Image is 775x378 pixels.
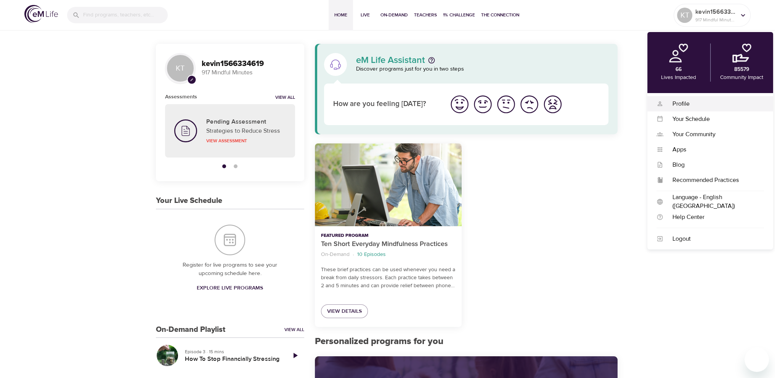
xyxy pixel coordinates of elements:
img: logo [24,5,58,23]
p: Ten Short Everyday Mindfulness Practices [321,239,456,249]
p: 10 Episodes [357,251,386,259]
p: Lives Impacted [661,74,696,82]
div: Profile [663,100,764,108]
span: Teachers [414,11,437,19]
a: View Details [321,304,368,318]
iframe: Button to launch messaging window [745,347,769,372]
span: Explore Live Programs [197,283,263,293]
h3: Your Live Schedule [156,196,222,205]
div: Recommended Practices [663,176,764,185]
img: community.png [732,43,751,63]
p: These brief practices can be used whenever you need a break from daily stressors. Each practice t... [321,266,456,290]
div: Language - English ([GEOGRAPHIC_DATA]) [663,193,764,211]
img: bad [519,94,540,115]
button: I'm feeling worst [541,93,564,116]
a: View All [284,327,304,333]
div: Help Center [663,213,764,222]
p: View Assessment [206,137,286,144]
button: I'm feeling great [448,93,471,116]
h3: kevin1566334619 [202,60,295,68]
h3: On-Demand Playlist [156,325,225,334]
h2: Personalized programs for you [315,336,618,347]
span: The Connection [481,11,519,19]
span: Live [356,11,374,19]
img: good [472,94,493,115]
button: I'm feeling good [471,93,494,116]
p: Discover programs just for you in two steps [356,65,609,74]
p: Strategies to Reduce Stress [206,126,286,135]
p: 917 Mindful Minutes [695,16,736,23]
a: View all notifications [275,95,295,101]
p: Episode 3 · 15 mins [185,348,280,355]
p: Community Impact [720,74,763,82]
h6: Assessments [165,93,197,101]
p: Register for live programs to see your upcoming schedule here. [171,261,289,278]
span: On-Demand [380,11,408,19]
span: 1% Challenge [443,11,475,19]
p: Featured Program [321,232,456,239]
button: How To Stop Financially Stressing [156,344,179,367]
div: Your Schedule [663,115,764,124]
img: worst [542,94,563,115]
p: eM Life Assistant [356,56,425,65]
div: Logout [663,235,764,243]
span: View Details [327,307,362,316]
p: 66 [676,66,682,74]
div: Blog [663,161,764,169]
p: 85579 [734,66,749,74]
h5: How To Stop Financially Stressing [185,355,280,363]
img: ok [496,94,517,115]
a: Explore Live Programs [194,281,266,295]
span: Home [332,11,350,19]
button: I'm feeling ok [494,93,518,116]
img: great [449,94,470,115]
img: personal.png [669,43,688,63]
img: eM Life Assistant [329,58,342,71]
a: Play Episode [286,346,304,365]
p: How are you feeling [DATE]? [333,99,439,110]
h5: Pending Assessment [206,118,286,126]
button: I'm feeling bad [518,93,541,116]
p: kevin1566334619 [695,7,736,16]
nav: breadcrumb [321,249,456,260]
div: KT [677,8,692,23]
p: On-Demand [321,251,350,259]
img: Your Live Schedule [215,225,245,255]
div: Apps [663,145,764,154]
li: · [353,249,354,260]
button: Ten Short Everyday Mindfulness Practices [315,143,462,226]
input: Find programs, teachers, etc... [83,7,168,23]
div: Your Community [663,130,764,139]
div: KT [165,53,196,84]
p: 917 Mindful Minutes [202,68,295,77]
